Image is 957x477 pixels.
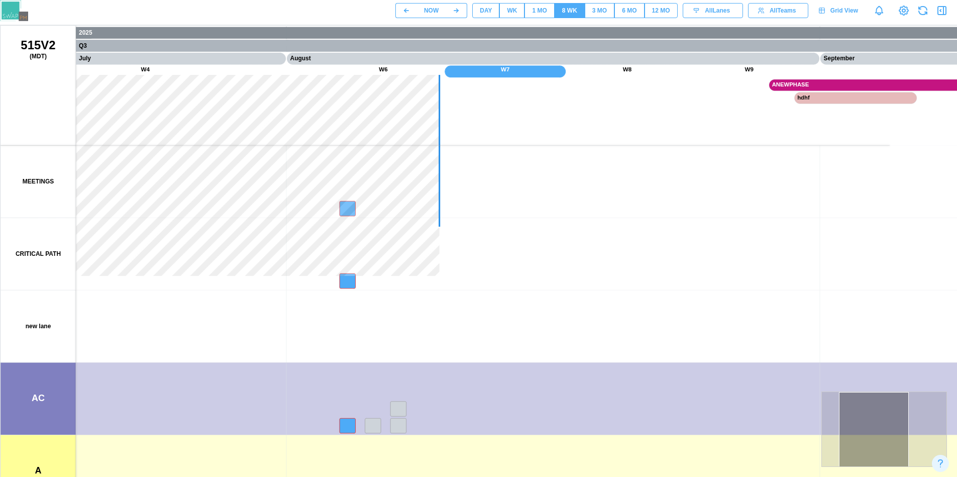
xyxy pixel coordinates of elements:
[935,4,949,18] button: Open Drawer
[472,3,499,18] button: DAY
[830,4,858,18] span: Grid View
[897,4,911,18] a: View Project
[748,3,808,18] button: AllTeams
[555,3,585,18] button: 8 WK
[614,3,644,18] button: 6 MO
[499,3,524,18] button: WK
[532,6,547,16] div: 1 MO
[562,6,577,16] div: 8 WK
[507,6,517,16] div: WK
[424,6,439,16] div: NOW
[585,3,614,18] button: 3 MO
[480,6,492,16] div: DAY
[916,4,930,18] button: Refresh Grid
[417,3,446,18] button: NOW
[871,2,888,19] a: Notifications
[592,6,607,16] div: 3 MO
[683,3,743,18] button: AllLanes
[652,6,670,16] div: 12 MO
[524,3,554,18] button: 1 MO
[813,3,866,18] a: Grid View
[622,6,636,16] div: 6 MO
[645,3,678,18] button: 12 MO
[705,4,730,18] span: All Lanes
[770,4,796,18] span: All Teams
